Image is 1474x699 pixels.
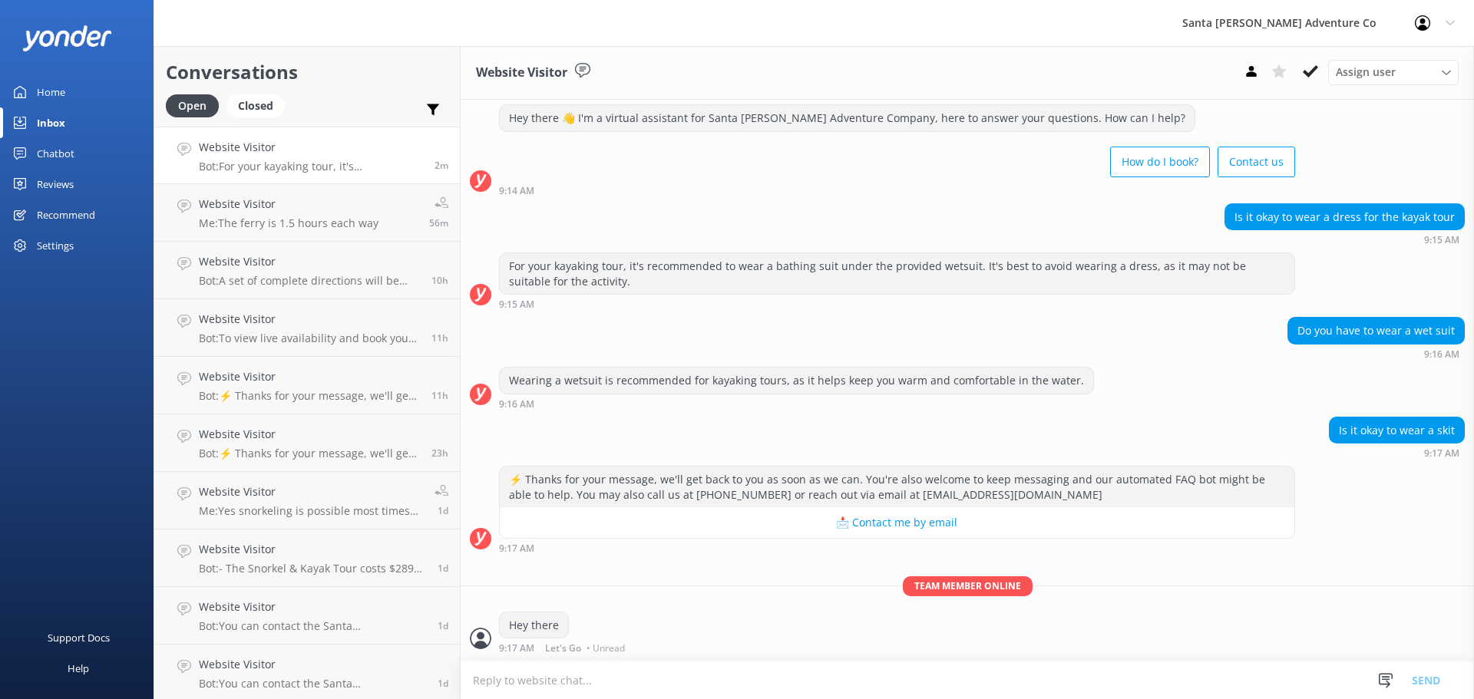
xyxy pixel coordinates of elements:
[154,414,460,472] a: Website VisitorBot:⚡ Thanks for your message, we'll get back to you as soon as we can. You're als...
[199,311,420,328] h4: Website Visitor
[429,216,448,229] span: 08:21am 18-Aug-2025 (UTC -07:00) America/Tijuana
[1288,318,1464,344] div: Do you have to wear a wet suit
[154,242,460,299] a: Website VisitorBot:A set of complete directions will be included in your confirmation email. It i...
[903,576,1033,595] span: Team member online
[199,447,420,460] p: Bot: ⚡ Thanks for your message, we'll get back to you as soon as we can. You're also welcome to k...
[166,58,448,87] h2: Conversations
[199,216,378,230] p: Me: The ferry is 1.5 hours each way
[154,127,460,184] a: Website VisitorBot:For your kayaking tour, it's recommended to wear a bathing suit under the prov...
[431,274,448,287] span: 10:32pm 17-Aug-2025 (UTC -07:00) America/Tijuana
[37,169,74,199] div: Reviews
[1336,64,1396,81] span: Assign user
[431,389,448,402] span: 09:58pm 17-Aug-2025 (UTC -07:00) America/Tijuana
[199,389,420,403] p: Bot: ⚡ Thanks for your message, we'll get back to you as soon as we can. You're also welcome to k...
[37,138,74,169] div: Chatbot
[154,357,460,414] a: Website VisitorBot:⚡ Thanks for your message, we'll get back to you as soon as we can. You're als...
[1424,350,1459,359] strong: 9:16 AM
[199,139,423,156] h4: Website Visitor
[199,368,420,385] h4: Website Visitor
[1225,204,1464,230] div: Is it okay to wear a dress for the kayak tour
[226,97,292,114] a: Closed
[199,426,420,443] h4: Website Visitor
[199,504,423,518] p: Me: Yes snorkeling is possible most times dependent on your tour choice and timing. If you were o...
[1224,234,1465,245] div: 09:15am 18-Aug-2025 (UTC -07:00) America/Tijuana
[166,94,219,117] div: Open
[499,398,1094,409] div: 09:16am 18-Aug-2025 (UTC -07:00) America/Tijuana
[37,230,74,261] div: Settings
[199,598,426,615] h4: Website Visitor
[154,184,460,242] a: Website VisitorMe:The ferry is 1.5 hours each way56m
[431,331,448,345] span: 10:03pm 17-Aug-2025 (UTC -07:00) America/Tijuana
[499,542,1295,553] div: 09:17am 18-Aug-2025 (UTC -07:00) America/Tijuana
[1328,60,1459,84] div: Assign User
[500,368,1093,394] div: Wearing a wetsuit is recommended for kayaking tours, as it helps keep you warm and comfortable in...
[199,483,423,500] h4: Website Visitor
[1110,147,1210,177] button: How do I book?
[1424,236,1459,245] strong: 9:15 AM
[154,299,460,357] a: Website VisitorBot:To view live availability and book your Santa [PERSON_NAME] Adventure tour, pl...
[37,199,95,230] div: Recommend
[545,644,581,653] span: Let's Go
[199,562,426,575] p: Bot: - The Snorkel & Kayak Tour costs $289 per person plus ferry transportation ($70 for adults, ...
[500,507,1294,538] button: 📩 Contact me by email
[499,400,534,409] strong: 9:16 AM
[435,159,448,172] span: 09:15am 18-Aug-2025 (UTC -07:00) America/Tijuana
[154,529,460,587] a: Website VisitorBot:- The Snorkel & Kayak Tour costs $289 per person plus ferry transportation ($7...
[37,107,65,138] div: Inbox
[1218,147,1295,177] button: Contact us
[438,504,448,517] span: 09:12am 17-Aug-2025 (UTC -07:00) America/Tijuana
[199,656,426,673] h4: Website Visitor
[1424,449,1459,458] strong: 9:17 AM
[499,186,534,196] strong: 9:14 AM
[199,274,420,288] p: Bot: A set of complete directions will be included in your confirmation email. It is helpful to h...
[199,196,378,213] h4: Website Visitor
[199,331,420,345] p: Bot: To view live availability and book your Santa [PERSON_NAME] Adventure tour, please visit [UR...
[199,253,420,270] h4: Website Visitor
[499,298,1295,309] div: 09:15am 18-Aug-2025 (UTC -07:00) America/Tijuana
[500,105,1195,131] div: Hey there 👋 I'm a virtual assistant for Santa [PERSON_NAME] Adventure Company, here to answer you...
[199,619,426,633] p: Bot: You can contact the Santa [PERSON_NAME] Adventure Co. team at [PHONE_NUMBER], or by emailing...
[1329,447,1465,458] div: 09:17am 18-Aug-2025 (UTC -07:00) America/Tijuana
[199,677,426,691] p: Bot: You can contact the Santa [PERSON_NAME] Adventure Co. team at [PHONE_NUMBER], or by emailing...
[199,541,426,558] h4: Website Visitor
[499,644,534,653] strong: 9:17 AM
[68,653,89,684] div: Help
[500,612,568,638] div: Hey there
[438,562,448,575] span: 09:07am 17-Aug-2025 (UTC -07:00) America/Tijuana
[499,185,1295,196] div: 09:14am 18-Aug-2025 (UTC -07:00) America/Tijuana
[23,25,111,51] img: yonder-white-logo.png
[438,677,448,690] span: 05:50am 17-Aug-2025 (UTC -07:00) America/Tijuana
[499,642,629,653] div: 09:17am 18-Aug-2025 (UTC -07:00) America/Tijuana
[154,587,460,645] a: Website VisitorBot:You can contact the Santa [PERSON_NAME] Adventure Co. team at [PHONE_NUMBER], ...
[587,644,625,653] span: • Unread
[500,253,1294,294] div: For your kayaking tour, it's recommended to wear a bathing suit under the provided wetsuit. It's ...
[199,160,423,173] p: Bot: For your kayaking tour, it's recommended to wear a bathing suit under the provided wetsuit. ...
[438,619,448,632] span: 09:02am 17-Aug-2025 (UTC -07:00) America/Tijuana
[499,544,534,553] strong: 9:17 AM
[1287,348,1465,359] div: 09:16am 18-Aug-2025 (UTC -07:00) America/Tijuana
[431,447,448,460] span: 09:34am 17-Aug-2025 (UTC -07:00) America/Tijuana
[48,622,110,653] div: Support Docs
[37,77,65,107] div: Home
[1330,417,1464,443] div: Is it okay to wear a skit
[154,472,460,529] a: Website VisitorMe:Yes snorkeling is possible most times dependent on your tour choice and timing....
[476,63,567,83] h3: Website Visitor
[499,300,534,309] strong: 9:15 AM
[166,97,226,114] a: Open
[226,94,285,117] div: Closed
[500,467,1294,507] div: ⚡ Thanks for your message, we'll get back to you as soon as we can. You're also welcome to keep m...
